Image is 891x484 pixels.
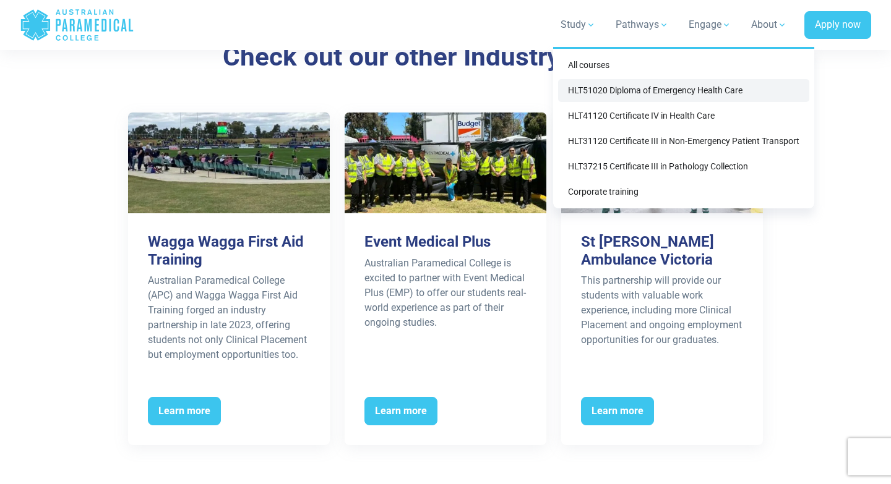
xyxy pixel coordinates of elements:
a: Engage [681,7,739,42]
span: Learn more [581,397,654,425]
a: About [744,7,794,42]
a: Wagga Wagga First Aid Training Australian Paramedical College (APC) and Wagga Wagga First Aid Tra... [128,113,330,445]
a: Corporate training [558,180,809,203]
img: Industry Partners – Wagga Wagga First Aid Training [128,113,330,213]
a: Pathways [608,7,676,42]
a: Apply now [804,11,871,40]
h3: Wagga Wagga First Aid Training [148,233,310,269]
p: This partnership will provide our students with valuable work experience, including more Clinical... [581,273,743,347]
a: HLT41120 Certificate IV in Health Care [558,104,809,127]
span: Learn more [148,397,221,425]
span: Learn more [364,397,437,425]
h3: St [PERSON_NAME] Ambulance Victoria [581,233,743,269]
a: HLT37215 Certificate III in Pathology Collection [558,155,809,178]
a: Event Medical Plus Australian Paramedical College is excited to partner with Event Medical Plus (... [345,113,546,445]
p: Australian Paramedical College (APC) and Wagga Wagga First Aid Training forged an industry partne... [148,273,310,362]
a: HLT51020 Diploma of Emergency Health Care [558,79,809,102]
h3: Event Medical Plus [364,233,527,251]
img: Industry Partners – Event Medical Plus [345,113,546,213]
a: All courses [558,54,809,77]
a: St [PERSON_NAME] Ambulance Victoria This partnership will provide our students with valuable work... [561,113,763,445]
a: Study [553,7,603,42]
p: Australian Paramedical College is excited to partner with Event Medical Plus (EMP) to offer our s... [364,256,527,330]
a: Australian Paramedical College [20,5,134,45]
h3: Check out our other Industry Partners [84,41,807,73]
div: Study [553,47,814,208]
a: HLT31120 Certificate III in Non-Emergency Patient Transport [558,130,809,153]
